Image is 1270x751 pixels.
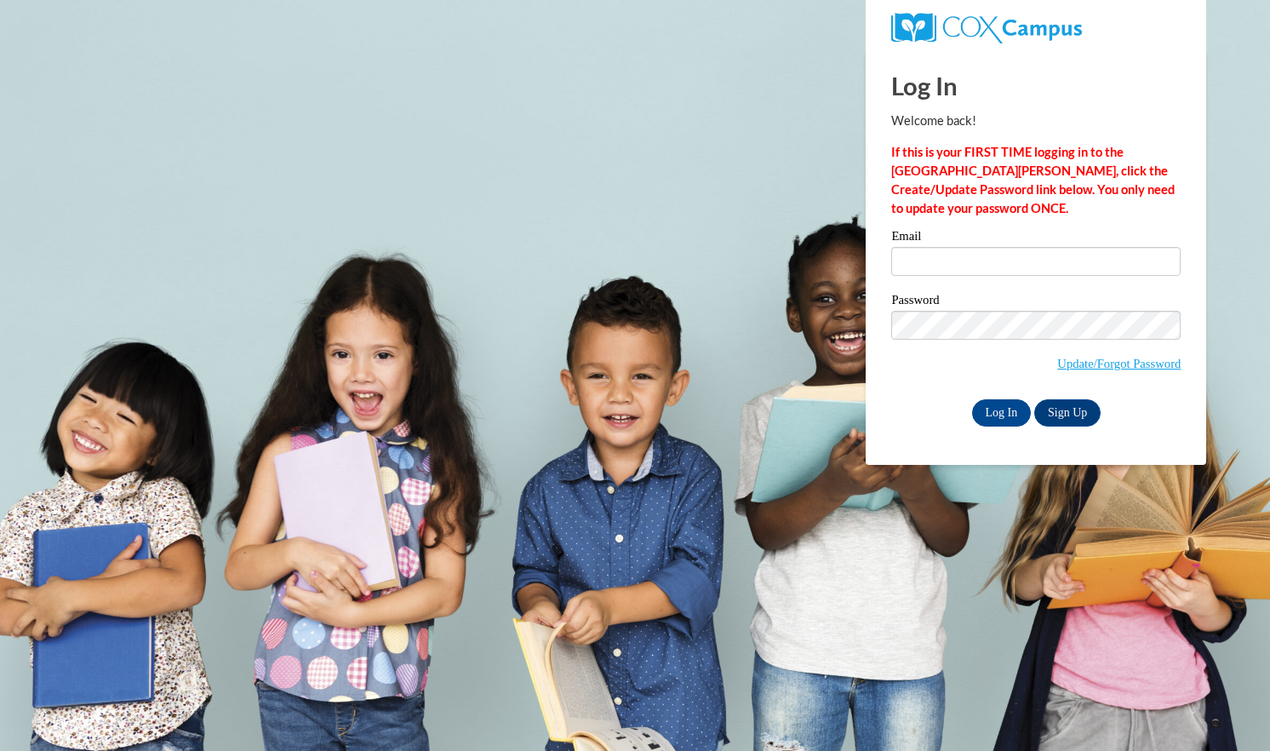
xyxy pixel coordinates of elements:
[891,68,1181,103] h1: Log In
[891,294,1181,311] label: Password
[891,13,1081,43] img: COX Campus
[891,20,1081,34] a: COX Campus
[1034,399,1101,427] a: Sign Up
[972,399,1032,427] input: Log In
[891,145,1175,215] strong: If this is your FIRST TIME logging in to the [GEOGRAPHIC_DATA][PERSON_NAME], click the Create/Upd...
[891,230,1181,247] label: Email
[891,112,1181,130] p: Welcome back!
[1057,357,1181,370] a: Update/Forgot Password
